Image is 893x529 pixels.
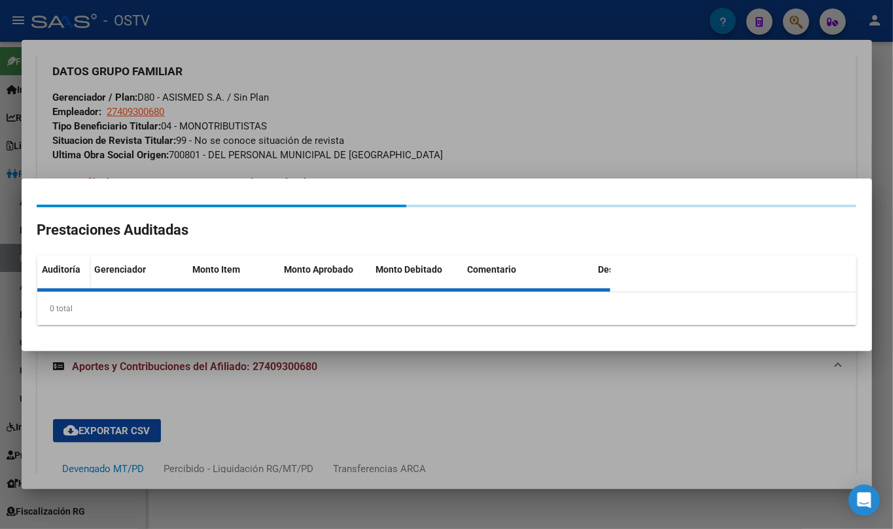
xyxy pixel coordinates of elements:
span: Auditoría [43,264,81,275]
span: Gerenciador [95,264,147,275]
div: Dominio [69,77,100,86]
span: Descripción [599,264,648,275]
datatable-header-cell: Descripción [593,256,724,311]
datatable-header-cell: Auditoría [37,256,90,311]
h2: Prestaciones Auditadas [37,218,856,243]
datatable-header-cell: Comentario [463,256,593,311]
datatable-header-cell: Monto Aprobado [279,256,371,311]
div: v 4.0.25 [37,21,64,31]
span: Monto Item [193,264,241,275]
div: Palabras clave [154,77,208,86]
div: Open Intercom Messenger [849,485,880,516]
span: Monto Aprobado [285,264,354,275]
img: tab_domain_overview_orange.svg [54,76,65,86]
img: website_grey.svg [21,34,31,44]
div: Dominio: [DOMAIN_NAME] [34,34,147,44]
span: Monto Debitado [376,264,443,275]
datatable-header-cell: Gerenciador [90,256,188,311]
img: tab_keywords_by_traffic_grey.svg [139,76,150,86]
img: logo_orange.svg [21,21,31,31]
span: Comentario [468,264,517,275]
datatable-header-cell: Monto Debitado [371,256,463,311]
div: 0 total [37,292,856,325]
datatable-header-cell: Monto Item [188,256,279,311]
